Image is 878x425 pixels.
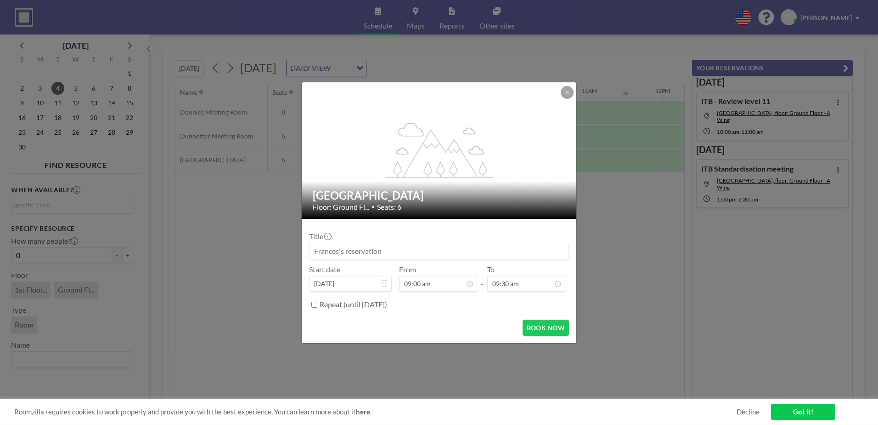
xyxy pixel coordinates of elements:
[481,268,484,288] span: -
[356,408,371,416] a: here.
[320,300,387,309] label: Repeat (until [DATE])
[313,189,566,202] h2: [GEOGRAPHIC_DATA]
[14,408,737,416] span: Roomzilla requires cookies to work properly and provide you with the best experience. You can lea...
[523,320,569,336] button: BOOK NOW
[309,232,331,241] label: Title
[371,203,375,210] span: •
[771,404,835,420] a: Got it!
[487,265,495,274] label: To
[377,202,401,212] span: Seats: 6
[313,202,369,212] span: Floor: Ground Fl...
[737,408,760,416] a: Decline
[399,265,416,274] label: From
[310,243,568,259] input: Frances's reservation
[309,265,340,274] label: Start date
[385,122,494,177] g: flex-grow: 1.2;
